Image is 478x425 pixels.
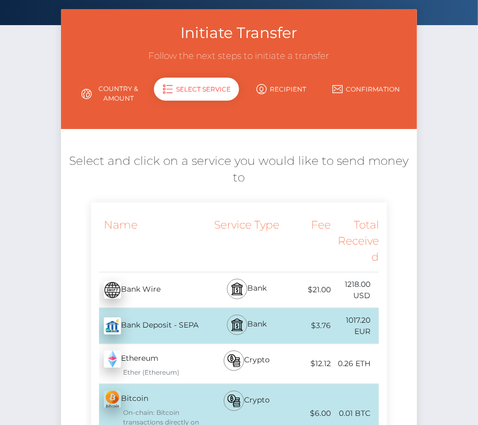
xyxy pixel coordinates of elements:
div: $3.76 [283,314,331,338]
div: Ether (Ethereum) [104,368,211,377]
div: $21.00 [283,278,331,302]
img: zxlM9hkiQ1iKKYMjuOruv9zc3NfAFPM+lQmnX+Hwj+0b3s+QqDAAAAAElFTkSuQmCC [104,391,121,408]
div: Ethereum [91,344,211,384]
div: Crypto [211,344,283,384]
a: Select Service [154,80,239,108]
div: Service Type [211,210,283,272]
div: 1017.20 EUR [331,308,379,344]
img: bitcoin.svg [227,354,240,367]
a: Country & Amount [69,80,154,108]
div: Bank Deposit - SEPA [91,311,211,341]
img: bank.svg [231,318,244,331]
h5: Select and click on a service you would like to send money to [69,153,408,186]
div: Fee [283,210,331,272]
div: Bank [211,308,283,344]
a: Recipient [239,80,324,98]
img: E16AAAAAElFTkSuQmCC [104,282,121,299]
div: $12.12 [283,352,331,376]
div: Name [91,210,211,272]
div: Bank [211,272,283,308]
h3: Follow the next steps to initiate a transfer [69,50,408,63]
div: Total Received [331,210,379,272]
div: 1218.00 USD [331,272,379,308]
img: bitcoin.svg [227,394,240,407]
div: Select Service [154,78,239,101]
div: 0.26 ETH [331,352,379,376]
div: Bank Wire [91,275,211,305]
a: Confirmation [324,80,409,98]
h3: Initiate Transfer [69,22,408,43]
img: Z [104,317,121,335]
img: z+HV+S+XklAdAAAAABJRU5ErkJggg== [104,351,121,368]
img: bank.svg [231,283,244,295]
